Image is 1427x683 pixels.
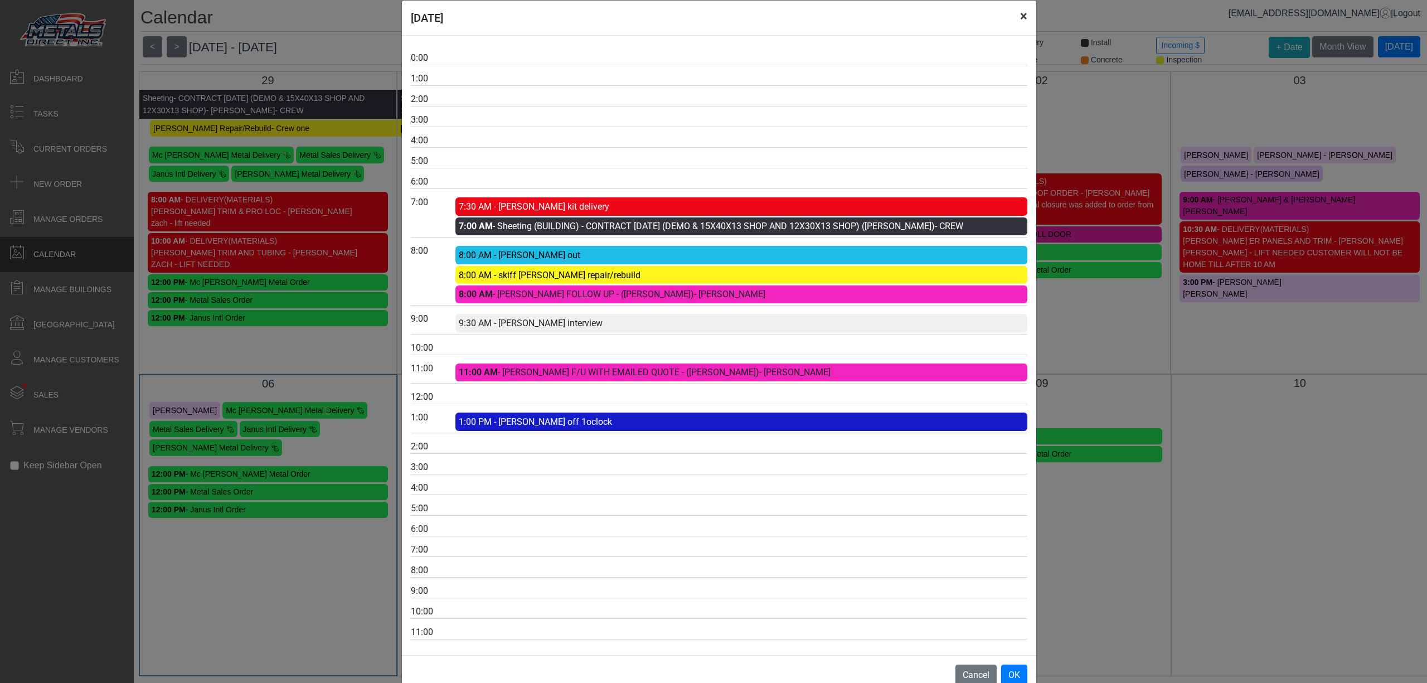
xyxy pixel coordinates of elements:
div: 0:00 [411,51,455,65]
div: 11:00 [411,362,455,375]
div: 1:00 [411,411,455,424]
div: 8:00 [411,244,455,258]
strong: 11:00 AM [459,367,498,377]
div: 9:00 [411,312,455,326]
div: 2:00 [411,440,455,453]
a: 7:00 AM- Sheeting (BUILDING) - CONTRACT [DATE] (DEMO & 15X40X13 SHOP AND 12X30X13 SHOP) ([PERSON_... [459,221,963,231]
h5: [DATE] [411,9,443,26]
div: 12:00 [411,390,455,404]
div: 5:00 [411,154,455,168]
span: 1:00 PM - [PERSON_NAME] off 1oclock [459,416,612,427]
a: 11:00 AM- [PERSON_NAME] F/U WITH EMAILED QUOTE - ([PERSON_NAME])- [PERSON_NAME] [459,367,831,377]
strong: 8:00 AM [459,289,493,299]
a: 8:00 AM- [PERSON_NAME] FOLLOW UP - ([PERSON_NAME])- [PERSON_NAME] [459,289,765,299]
span: 8:00 AM - [PERSON_NAME] out [459,250,580,260]
div: 8:00 [411,564,455,577]
div: 11:00 [411,626,455,639]
div: 6:00 [411,175,455,188]
div: 7:00 [411,196,455,209]
div: 4:00 [411,481,455,495]
div: 5:00 [411,502,455,515]
div: 3:00 [411,113,455,127]
div: 6:00 [411,522,455,536]
strong: 7:00 AM [459,221,493,231]
span: - [PERSON_NAME] [759,367,831,377]
div: 10:00 [411,341,455,355]
div: 4:00 [411,134,455,147]
div: 10:00 [411,605,455,618]
span: 7:30 AM - [PERSON_NAME] kit delivery [459,201,609,212]
span: 9:30 AM - [PERSON_NAME] interview [459,318,603,328]
span: - [PERSON_NAME] [694,289,765,299]
div: 1:00 [411,72,455,85]
div: 2:00 [411,93,455,106]
div: 7:00 [411,543,455,556]
span: - CREW [935,221,963,231]
span: 8:00 AM - skiff [PERSON_NAME] repair/rebuild [459,269,640,280]
div: 3:00 [411,461,455,474]
button: Close [1011,1,1036,32]
div: 9:00 [411,584,455,598]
